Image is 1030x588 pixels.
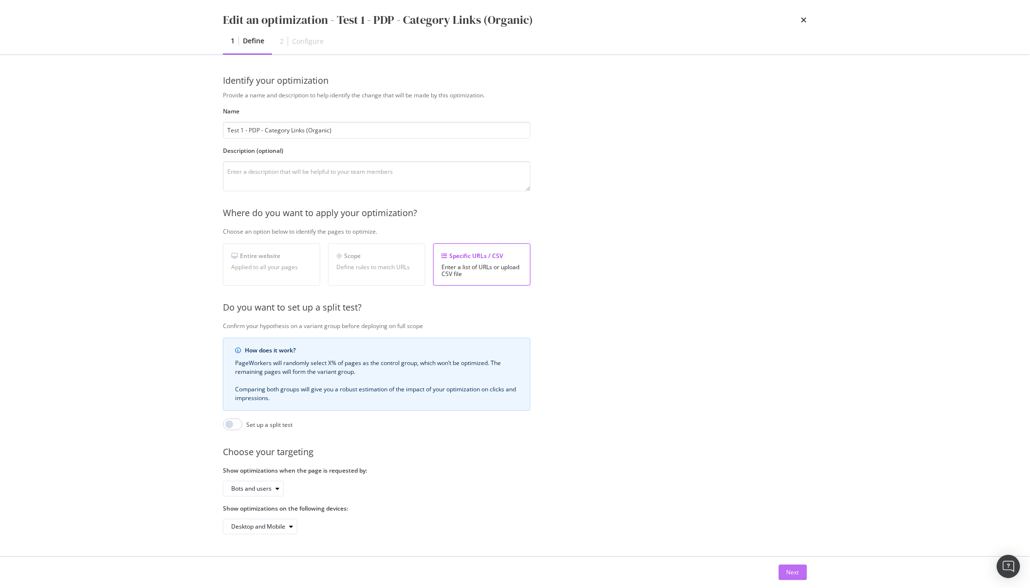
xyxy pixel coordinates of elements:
label: Name [223,107,531,115]
div: How does it work? [245,346,518,355]
div: Confirm your hypothesis on a variant group before deploying on full scope [223,322,855,330]
div: Choose your targeting [223,446,855,459]
div: Do you want to set up a split test? [223,301,855,314]
div: Define [243,36,264,46]
div: Configure [292,37,324,46]
div: Open Intercom Messenger [997,555,1020,578]
div: Next [787,568,799,576]
label: Description (optional) [223,147,531,155]
div: 1 [231,36,235,46]
div: Bots and users [231,486,272,492]
div: Edit an optimization - Test 1 - PDP - Category Links (Organic) [223,12,533,28]
div: Desktop and Mobile [231,524,285,530]
div: Set up a split test [246,421,293,429]
button: Bots and users [223,481,284,496]
div: 2 [280,37,284,46]
label: Show optimizations on the following devices: [223,504,531,513]
div: Define rules to match URLs [336,264,417,271]
div: Choose an option below to identify the pages to optimize. [223,227,855,236]
div: Where do you want to apply your optimization? [223,207,855,220]
div: Specific URLs / CSV [441,252,522,260]
div: Entire website [231,252,312,260]
div: PageWorkers will randomly select X% of pages as the control group, which won’t be optimized. The ... [235,359,518,403]
div: Scope [336,252,417,260]
input: Enter an optimization name to easily find it back [223,122,531,139]
div: Applied to all your pages [231,264,312,271]
button: Desktop and Mobile [223,519,297,534]
div: times [801,12,807,28]
div: Provide a name and description to help identify the change that will be made by this optimization. [223,91,855,99]
div: Enter a list of URLs or upload CSV file [441,264,522,277]
div: Identify your optimization [223,74,807,87]
div: info banner [223,338,531,411]
label: Show optimizations when the page is requested by: [223,466,531,475]
button: Next [779,565,807,580]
